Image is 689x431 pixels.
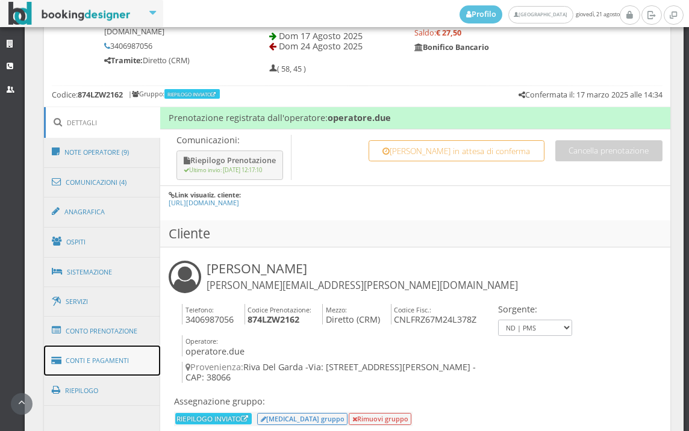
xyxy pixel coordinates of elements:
button: Cancella prenotazione [555,140,662,161]
h4: Diretto (CRM) [322,304,380,325]
a: Servizi [44,287,161,317]
h5: Codice: [52,90,123,99]
h4: Assegnazione gruppo: [174,396,413,406]
span: Dom 24 Agosto 2025 [279,40,363,52]
a: Dettagli [44,107,161,138]
small: Ultimo invio: [DATE] 12:17:10 [184,166,262,174]
h5: Diretto (CRM) [104,56,228,65]
h6: | Gruppo: [128,90,221,98]
h3: [PERSON_NAME] [207,261,518,292]
a: Riepilogo [44,375,161,406]
button: [MEDICAL_DATA] gruppo [257,413,348,425]
b: operatore.due [328,112,391,123]
a: [GEOGRAPHIC_DATA] [508,6,573,23]
h4: CNLFRZ67M24L378Z [391,304,477,325]
strong: € 27,50 [436,28,461,38]
b: 874LZW2162 [248,314,299,325]
a: Conto Prenotazione [44,315,161,347]
a: [URL][DOMAIN_NAME] [169,198,239,207]
h5: [PERSON_NAME][EMAIL_ADDRESS][PERSON_NAME][DOMAIN_NAME] [104,9,228,36]
h4: operatore.due [182,335,245,356]
button: [PERSON_NAME] in attesa di conferma [369,140,544,161]
h3: Cliente [160,220,670,247]
a: RIEPILOGO INVIATO [176,414,250,423]
img: BookingDesigner.com [8,2,131,25]
h5: Saldo: [414,28,602,37]
h5: Confermata il: 17 marzo 2025 alle 14:34 [519,90,662,99]
h4: Sorgente: [498,304,572,314]
small: Operatore: [185,336,218,346]
a: Ospiti [44,226,161,258]
a: Note Operatore (9) [44,137,161,168]
a: RIEPILOGO INVIATO [167,91,218,98]
span: - CAP: 38066 [185,361,476,383]
h4: Prenotazione registrata dall'operatore: [160,107,670,129]
h5: 3406987056 [104,42,228,51]
b: Tramite: [104,55,143,66]
small: Telefono: [185,305,214,314]
a: Profilo [460,5,503,23]
b: Link visualiz. cliente: [175,190,241,199]
b: Bonifico Bancario [414,42,489,52]
a: Sistemazione [44,256,161,288]
h5: ( 58, 45 ) [269,64,306,73]
span: giovedì, 21 agosto [460,5,620,23]
span: Dom 17 Agosto 2025 [279,30,363,42]
h4: Riva Del Garda - [182,362,495,383]
a: Conti e Pagamenti [44,346,161,376]
small: Codice Prenotazione: [248,305,311,314]
button: Rimuovi gruppo [349,413,411,425]
a: Anagrafica [44,196,161,228]
small: [PERSON_NAME][EMAIL_ADDRESS][PERSON_NAME][DOMAIN_NAME] [207,279,518,292]
span: Provenienza: [185,361,243,373]
span: Via: [STREET_ADDRESS][PERSON_NAME] [308,361,470,373]
b: 874LZW2162 [78,90,123,100]
button: Riepilogo Prenotazione Ultimo invio: [DATE] 12:17:10 [176,150,283,180]
p: Comunicazioni: [176,135,285,145]
small: Codice Fisc.: [394,305,431,314]
h4: 3406987056 [182,304,234,325]
a: Comunicazioni (4) [44,167,161,198]
small: Mezzo: [326,305,347,314]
